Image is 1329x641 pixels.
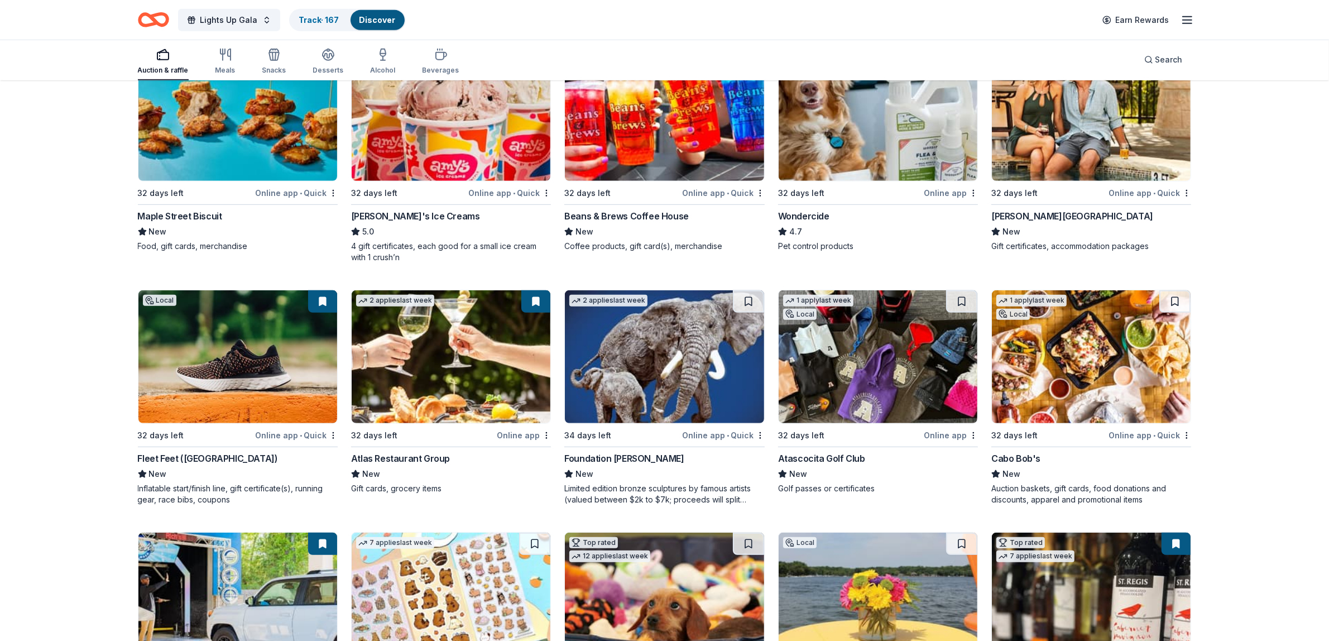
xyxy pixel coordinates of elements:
span: New [362,467,380,481]
div: Online app Quick [468,186,551,200]
a: Earn Rewards [1096,10,1176,30]
img: Image for Atlas Restaurant Group [352,290,550,423]
div: Auction baskets, gift cards, food donations and discounts, apparel and promotional items [991,483,1191,505]
div: [PERSON_NAME]'s Ice Creams [351,209,480,223]
button: Alcohol [371,44,396,80]
div: 1 apply last week [783,295,853,307]
div: Online app Quick [682,428,765,442]
div: Online app Quick [1109,428,1191,442]
img: Image for Fleet Feet (Houston) [138,290,337,423]
div: Top rated [569,537,618,548]
span: New [1002,225,1020,238]
div: Beans & Brews Coffee House [564,209,689,223]
div: Top rated [996,537,1045,548]
span: 5.0 [362,225,374,238]
div: Cabo Bob's [991,452,1040,465]
div: 34 days left [564,429,611,442]
a: Image for Wondercide5 applieslast week32 days leftOnline appWondercide4.7Pet control products [778,47,978,252]
div: Local [783,537,817,548]
div: 2 applies last week [569,295,647,307]
button: Track· 167Discover [289,9,406,31]
a: Image for Foundation Michelangelo2 applieslast week34 days leftOnline app•QuickFoundation [PERSON... [564,290,764,505]
div: 32 days left [138,429,184,442]
a: Image for La Cantera Resort & SpaLocal32 days leftOnline app•Quick[PERSON_NAME][GEOGRAPHIC_DATA]N... [991,47,1191,252]
div: Gift certificates, accommodation packages [991,241,1191,252]
div: Snacks [262,66,286,75]
div: 2 applies last week [356,295,434,307]
div: Wondercide [778,209,829,223]
span: • [727,431,729,440]
button: Meals [215,44,236,80]
img: Image for Maple Street Biscuit [138,48,337,181]
span: New [1002,467,1020,481]
span: 4.7 [789,225,802,238]
span: • [1154,431,1156,440]
div: Online app [924,186,978,200]
div: Online app Quick [682,186,765,200]
span: New [575,467,593,481]
a: Home [138,7,169,33]
a: Image for Atlas Restaurant Group2 applieslast week32 days leftOnline appAtlas Restaurant GroupNew... [351,290,551,494]
button: Snacks [262,44,286,80]
span: Search [1155,53,1183,66]
div: Alcohol [371,66,396,75]
a: Image for Cabo Bob's1 applylast weekLocal32 days leftOnline app•QuickCabo Bob'sNewAuction baskets... [991,290,1191,505]
div: Local [996,309,1030,320]
a: Image for Amy's Ice CreamsTop ratedLocal32 days leftOnline app•Quick[PERSON_NAME]'s Ice Creams5.0... [351,47,551,263]
span: New [789,467,807,481]
img: Image for Atascocita Golf Club [779,290,977,423]
button: Lights Up Gala [178,9,280,31]
span: • [727,189,729,198]
div: Gift cards, grocery items [351,483,551,494]
div: Atlas Restaurant Group [351,452,450,465]
a: Image for Beans & Brews Coffee House32 days leftOnline app•QuickBeans & Brews Coffee HouseNewCoff... [564,47,764,252]
div: Inflatable start/finish line, gift certificate(s), running gear, race bibs, coupons [138,483,338,505]
div: Online app [924,428,978,442]
span: • [300,431,302,440]
div: Golf passes or certificates [778,483,978,494]
div: 32 days left [138,186,184,200]
div: 32 days left [991,429,1038,442]
div: Beverages [423,66,459,75]
div: Pet control products [778,241,978,252]
div: Atascocita Golf Club [778,452,865,465]
div: Food, gift cards, merchandise [138,241,338,252]
div: 32 days left [564,186,611,200]
span: • [300,189,302,198]
span: New [575,225,593,238]
img: Image for Amy's Ice Creams [352,48,550,181]
div: Online app Quick [1109,186,1191,200]
button: Auction & raffle [138,44,189,80]
div: 32 days left [778,186,824,200]
img: Image for Beans & Brews Coffee House [565,48,764,181]
span: Lights Up Gala [200,13,258,27]
div: Maple Street Biscuit [138,209,222,223]
div: Online app [497,428,551,442]
button: Search [1135,49,1192,71]
span: • [1154,189,1156,198]
a: Track· 167 [299,15,339,25]
a: Image for Atascocita Golf Club1 applylast weekLocal32 days leftOnline appAtascocita Golf ClubNewG... [778,290,978,494]
div: Meals [215,66,236,75]
span: New [149,225,167,238]
div: [PERSON_NAME][GEOGRAPHIC_DATA] [991,209,1153,223]
div: Desserts [313,66,344,75]
span: New [149,467,167,481]
div: Local [783,309,817,320]
div: Coffee products, gift card(s), merchandise [564,241,764,252]
div: 1 apply last week [996,295,1067,307]
img: Image for La Cantera Resort & Spa [992,48,1191,181]
div: 32 days left [351,429,397,442]
div: 12 applies last week [569,551,650,562]
img: Image for Wondercide [779,48,977,181]
div: 7 applies last week [996,551,1074,562]
img: Image for Foundation Michelangelo [565,290,764,423]
div: 32 days left [991,186,1038,200]
span: • [513,189,515,198]
div: Foundation [PERSON_NAME] [564,452,684,465]
div: 32 days left [778,429,824,442]
div: Online app Quick [255,186,338,200]
div: 4 gift certificates, each good for a small ice cream with 1 crush’n [351,241,551,263]
div: Limited edition bronze sculptures by famous artists (valued between $2k to $7k; proceeds will spl... [564,483,764,505]
div: 7 applies last week [356,537,434,549]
